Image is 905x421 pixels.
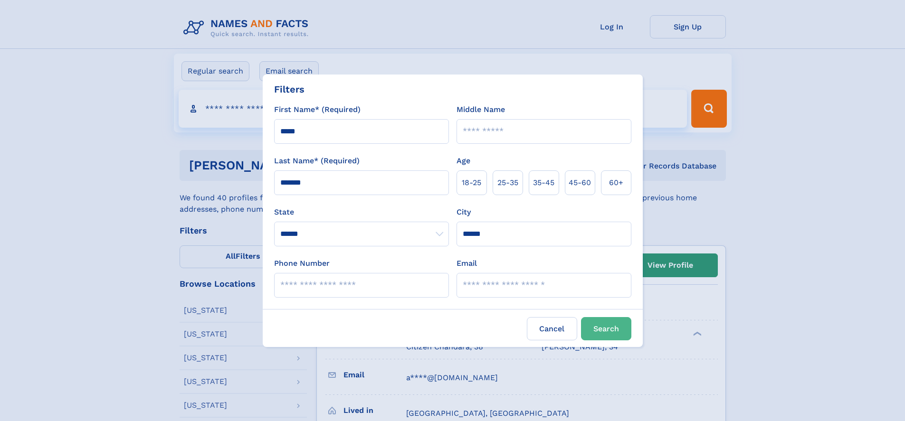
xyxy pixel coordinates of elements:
div: Filters [274,82,305,96]
span: 18‑25 [462,177,481,188]
label: State [274,206,449,218]
label: Email [457,258,477,269]
span: 45‑60 [569,177,591,188]
span: 35‑45 [533,177,554,188]
label: First Name* (Required) [274,104,361,115]
span: 60+ [609,177,623,188]
label: Age [457,155,470,167]
label: City [457,206,471,218]
label: Phone Number [274,258,330,269]
label: Middle Name [457,104,505,115]
button: Search [581,317,631,340]
label: Last Name* (Required) [274,155,360,167]
span: 25‑35 [497,177,518,188]
label: Cancel [527,317,577,340]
